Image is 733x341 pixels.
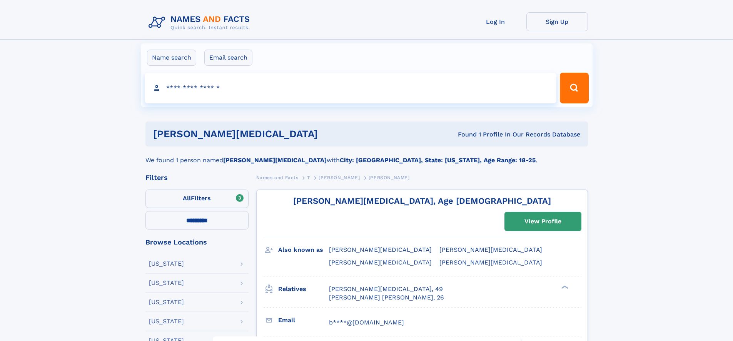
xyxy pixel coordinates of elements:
div: [US_STATE] [149,318,184,324]
img: Logo Names and Facts [145,12,256,33]
a: View Profile [505,212,581,231]
b: [PERSON_NAME][MEDICAL_DATA] [223,156,327,164]
div: [US_STATE] [149,280,184,286]
a: T [307,173,310,182]
span: T [307,175,310,180]
label: Name search [147,50,196,66]
a: Log In [465,12,526,31]
b: City: [GEOGRAPHIC_DATA], State: [US_STATE], Age Range: 18-25 [340,156,536,164]
span: [PERSON_NAME][MEDICAL_DATA] [439,246,542,253]
button: Search Button [560,73,588,103]
div: [US_STATE] [149,299,184,305]
h3: Also known as [278,243,329,256]
a: [PERSON_NAME] [PERSON_NAME], 26 [329,293,444,302]
a: [PERSON_NAME][MEDICAL_DATA], 49 [329,285,443,293]
input: search input [145,73,557,103]
label: Email search [204,50,252,66]
a: [PERSON_NAME][MEDICAL_DATA], Age [DEMOGRAPHIC_DATA] [293,196,551,206]
span: All [183,195,191,202]
span: [PERSON_NAME] [319,175,360,180]
div: View Profile [524,213,561,230]
a: [PERSON_NAME] [319,173,360,182]
div: ❯ [559,284,569,289]
label: Filters [145,190,249,208]
div: We found 1 person named with . [145,146,588,165]
span: [PERSON_NAME] [369,175,410,180]
a: Names and Facts [256,173,299,182]
div: Browse Locations [145,239,249,246]
span: [PERSON_NAME][MEDICAL_DATA] [329,246,432,253]
div: Filters [145,174,249,181]
span: [PERSON_NAME][MEDICAL_DATA] [439,259,542,266]
h3: Relatives [278,283,329,296]
h1: [PERSON_NAME][MEDICAL_DATA] [153,129,388,139]
div: [US_STATE] [149,261,184,267]
a: Sign Up [526,12,588,31]
h3: Email [278,314,329,327]
div: Found 1 Profile In Our Records Database [388,130,580,139]
span: [PERSON_NAME][MEDICAL_DATA] [329,259,432,266]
